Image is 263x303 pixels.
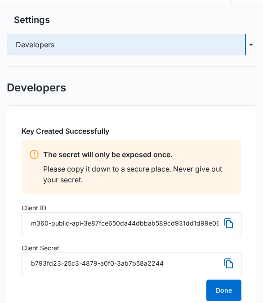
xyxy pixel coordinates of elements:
[206,280,241,301] button: Done
[7,34,257,55] button: Developers
[22,126,242,136] h2: Key Created Successfully
[7,13,257,27] h2: Settings
[43,149,235,160] p: The secret will only be exposed once.
[7,81,66,95] h1: Developers
[22,243,242,253] label: Client Secret
[43,163,235,185] p: Please copy it down to a secure place. Never give out your secret.
[22,203,242,213] label: Client ID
